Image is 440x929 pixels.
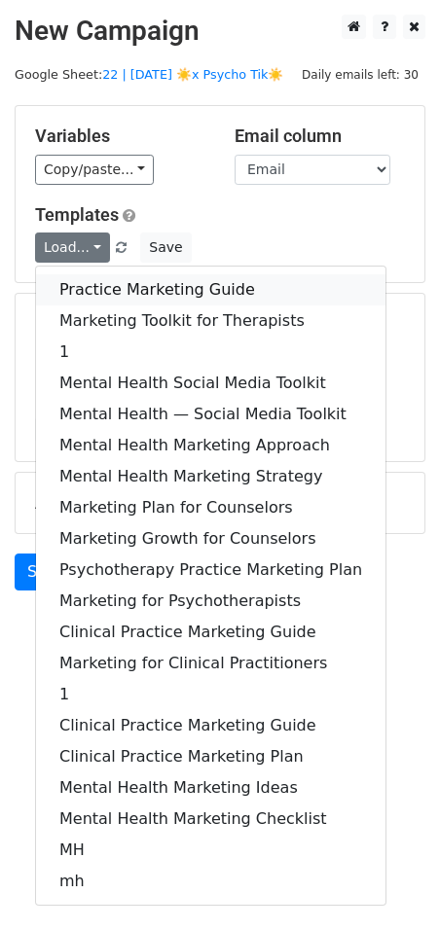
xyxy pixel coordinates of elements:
[36,586,385,617] a: Marketing for Psychotherapists
[15,15,425,48] h2: New Campaign
[36,741,385,772] a: Clinical Practice Marketing Plan
[35,155,154,185] a: Copy/paste...
[36,710,385,741] a: Clinical Practice Marketing Guide
[36,679,385,710] a: 1
[36,430,385,461] a: Mental Health Marketing Approach
[343,836,440,929] iframe: Chat Widget
[36,274,385,305] a: Practice Marketing Guide
[35,125,205,147] h5: Variables
[36,461,385,492] a: Mental Health Marketing Strategy
[235,125,405,147] h5: Email column
[36,866,385,897] a: mh
[36,804,385,835] a: Mental Health Marketing Checklist
[36,337,385,368] a: 1
[36,305,385,337] a: Marketing Toolkit for Therapists
[102,67,283,82] a: 22 | [DATE] ☀️x Psycho Tik☀️
[15,67,284,82] small: Google Sheet:
[36,368,385,399] a: Mental Health Social Media Toolkit
[36,554,385,586] a: Psychotherapy Practice Marketing Plan
[15,554,79,590] a: Send
[35,232,110,263] a: Load...
[36,772,385,804] a: Mental Health Marketing Ideas
[36,492,385,523] a: Marketing Plan for Counselors
[35,204,119,225] a: Templates
[295,67,425,82] a: Daily emails left: 30
[36,835,385,866] a: MH
[36,648,385,679] a: Marketing for Clinical Practitioners
[140,232,191,263] button: Save
[36,399,385,430] a: Mental Health — Social Media Toolkit
[36,523,385,554] a: Marketing Growth for Counselors
[36,617,385,648] a: Clinical Practice Marketing Guide
[295,64,425,86] span: Daily emails left: 30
